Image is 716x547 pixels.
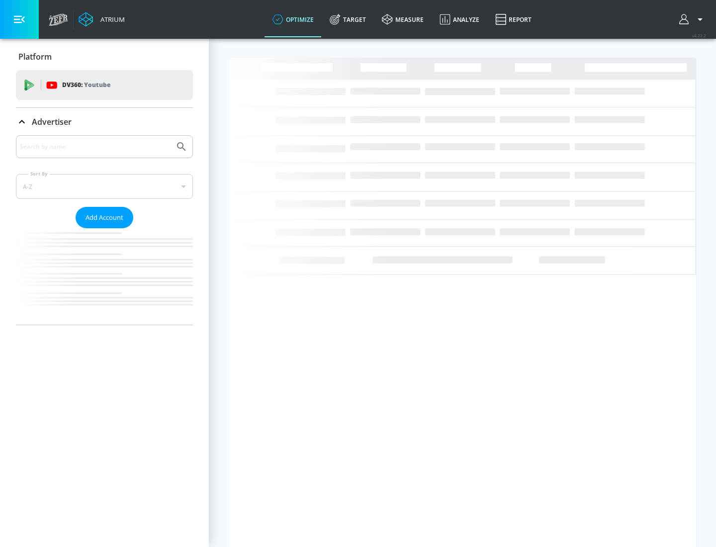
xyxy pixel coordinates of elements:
[16,228,193,325] nav: list of Advertiser
[322,1,374,37] a: Target
[96,15,125,24] div: Atrium
[265,1,322,37] a: optimize
[16,108,193,136] div: Advertiser
[79,12,125,27] a: Atrium
[20,140,171,153] input: Search by name
[692,33,706,38] span: v 4.22.2
[86,212,123,223] span: Add Account
[487,1,539,37] a: Report
[16,174,193,199] div: A-Z
[432,1,487,37] a: Analyze
[16,70,193,100] div: DV360: Youtube
[84,80,110,90] p: Youtube
[18,51,52,62] p: Platform
[76,207,133,228] button: Add Account
[28,171,50,177] label: Sort By
[16,135,193,325] div: Advertiser
[62,80,110,91] p: DV360:
[374,1,432,37] a: measure
[16,43,193,71] div: Platform
[32,116,72,127] p: Advertiser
